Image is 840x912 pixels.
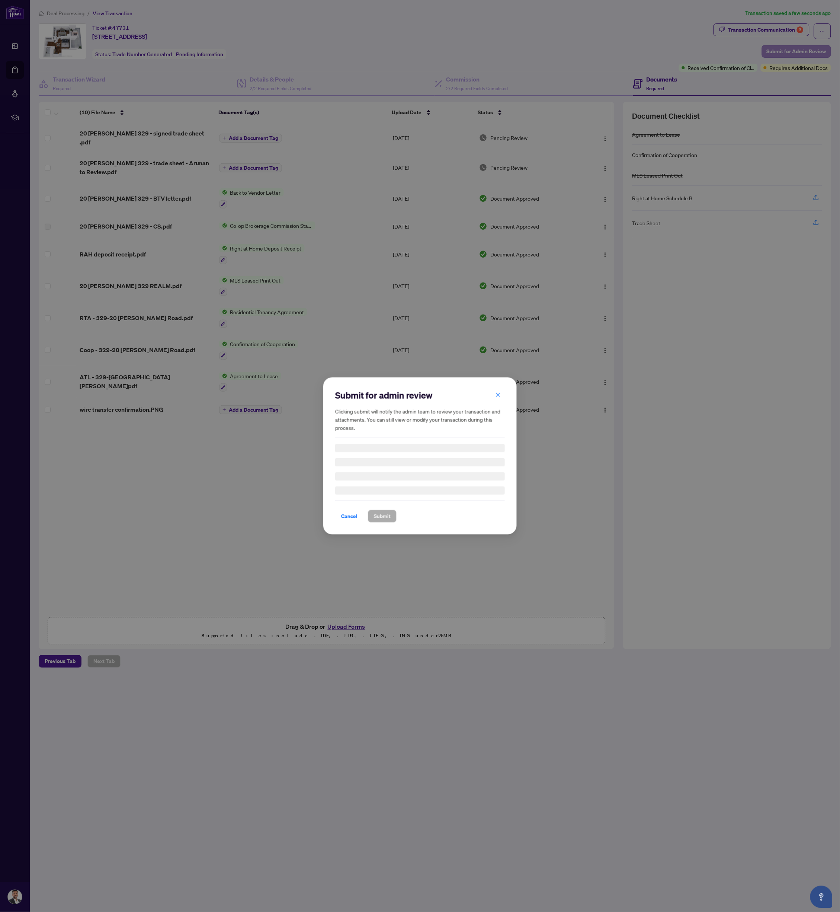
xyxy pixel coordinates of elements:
span: Cancel [341,510,358,522]
button: Cancel [335,510,363,523]
button: Submit [368,510,397,523]
h2: Submit for admin review [335,389,505,401]
span: close [496,392,501,398]
button: Open asap [810,886,833,908]
h5: Clicking submit will notify the admin team to review your transaction and attachments. You can st... [335,407,505,432]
